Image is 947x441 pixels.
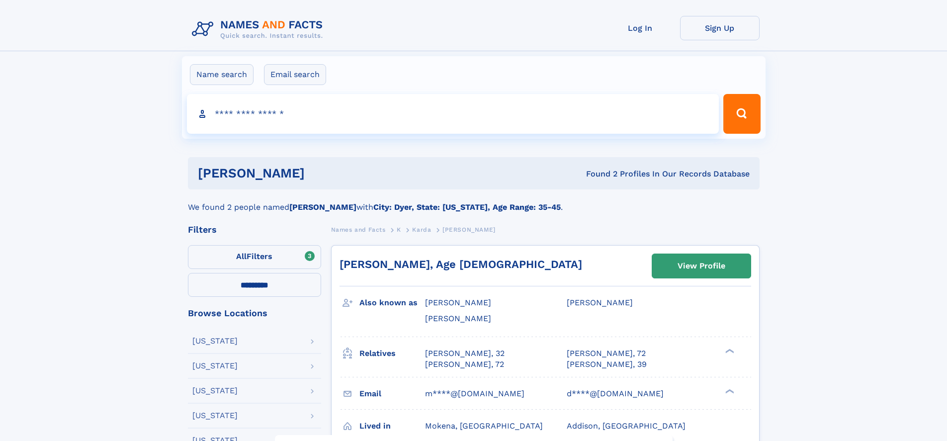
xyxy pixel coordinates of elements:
[723,348,735,354] div: ❯
[188,16,331,43] img: Logo Names and Facts
[567,348,646,359] a: [PERSON_NAME], 72
[678,255,725,277] div: View Profile
[680,16,760,40] a: Sign Up
[567,421,686,431] span: Addison, [GEOGRAPHIC_DATA]
[397,226,401,233] span: K
[412,223,431,236] a: Karda
[198,167,445,179] h1: [PERSON_NAME]
[264,64,326,85] label: Email search
[601,16,680,40] a: Log In
[373,202,561,212] b: City: Dyer, State: [US_STATE], Age Range: 35-45
[567,298,633,307] span: [PERSON_NAME]
[190,64,254,85] label: Name search
[359,294,425,311] h3: Also known as
[652,254,751,278] a: View Profile
[192,337,238,345] div: [US_STATE]
[359,385,425,402] h3: Email
[187,94,719,134] input: search input
[412,226,431,233] span: Karda
[192,387,238,395] div: [US_STATE]
[445,169,750,179] div: Found 2 Profiles In Our Records Database
[188,309,321,318] div: Browse Locations
[340,258,582,270] a: [PERSON_NAME], Age [DEMOGRAPHIC_DATA]
[723,388,735,394] div: ❯
[359,418,425,435] h3: Lived in
[397,223,401,236] a: K
[289,202,356,212] b: [PERSON_NAME]
[425,314,491,323] span: [PERSON_NAME]
[188,189,760,213] div: We found 2 people named with .
[425,348,505,359] a: [PERSON_NAME], 32
[331,223,386,236] a: Names and Facts
[442,226,496,233] span: [PERSON_NAME]
[425,421,543,431] span: Mokena, [GEOGRAPHIC_DATA]
[425,298,491,307] span: [PERSON_NAME]
[723,94,760,134] button: Search Button
[567,359,647,370] a: [PERSON_NAME], 39
[192,362,238,370] div: [US_STATE]
[425,359,504,370] a: [PERSON_NAME], 72
[236,252,247,261] span: All
[188,245,321,269] label: Filters
[192,412,238,420] div: [US_STATE]
[188,225,321,234] div: Filters
[359,345,425,362] h3: Relatives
